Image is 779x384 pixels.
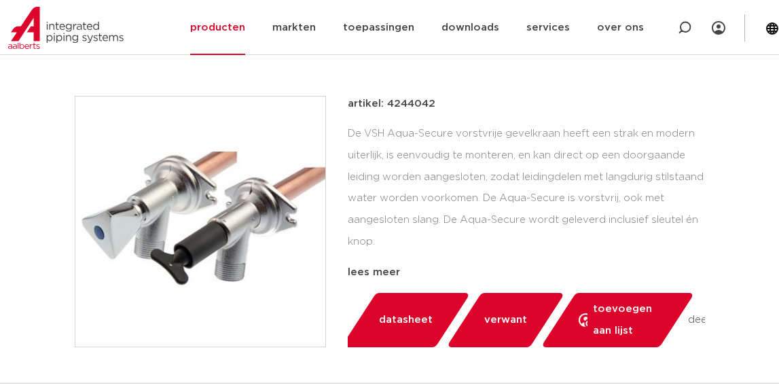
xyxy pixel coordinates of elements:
img: Product Image for VSH Aqua-Secure vorstvrije gevelkraan MM R1/2"xG3/4" (DN15) Cr [75,97,325,347]
div: lees meer [348,264,705,281]
span: datasheet [379,309,433,331]
p: artikel: 4244042 [348,96,435,112]
a: verwant [446,293,565,347]
a: datasheet [341,293,471,347]
li: Voorzien van beluchter en keerklep DA-EB [359,258,705,280]
span: toevoegen aan lijst [592,298,656,342]
div: De VSH Aqua-Secure vorstvrije gevelkraan heeft een strak en modern uiterlijk, is eenvoudig te mon... [348,123,705,259]
span: verwant [484,309,527,331]
span: deel: [688,312,711,328]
